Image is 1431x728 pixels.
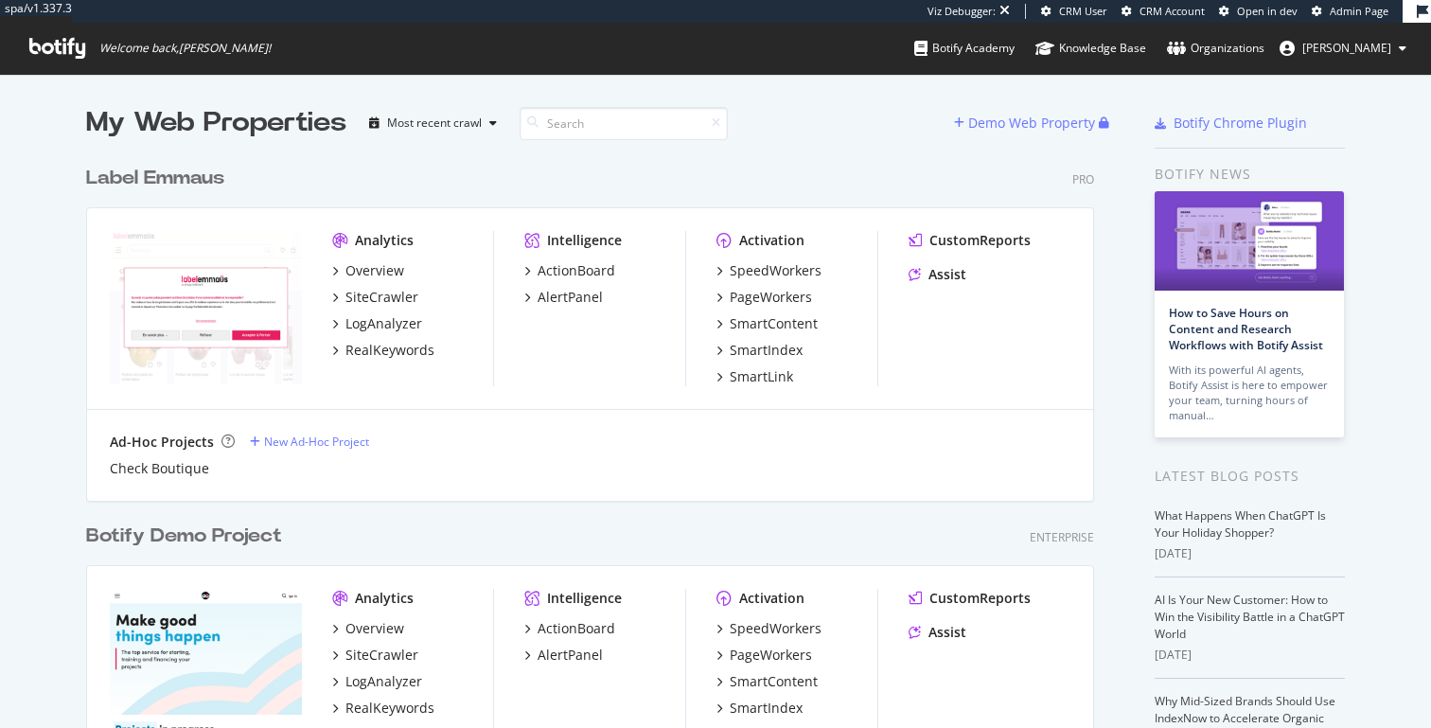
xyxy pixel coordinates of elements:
a: SmartIndex [716,341,803,360]
a: CustomReports [909,589,1031,608]
a: CustomReports [909,231,1031,250]
a: AlertPanel [524,646,603,665]
span: Thomas Grange [1302,40,1391,56]
div: [DATE] [1155,647,1345,664]
div: Overview [345,261,404,280]
div: SpeedWorkers [730,261,821,280]
div: Viz Debugger: [927,4,996,19]
div: Intelligence [547,231,622,250]
button: [PERSON_NAME] [1264,33,1422,63]
a: AlertPanel [524,288,603,307]
div: Botify news [1155,164,1345,185]
div: AlertPanel [538,288,603,307]
img: How to Save Hours on Content and Research Workflows with Botify Assist [1155,191,1344,291]
a: Overview [332,261,404,280]
div: SmartIndex [730,341,803,360]
a: PageWorkers [716,288,812,307]
a: SmartIndex [716,699,803,718]
div: Analytics [355,231,414,250]
div: Assist [928,623,966,642]
div: AlertPanel [538,646,603,665]
div: SmartContent [730,672,818,691]
a: Assist [909,265,966,284]
a: Botify Academy [914,23,1015,74]
a: RealKeywords [332,699,434,718]
a: CRM User [1041,4,1107,19]
span: Open in dev [1237,4,1298,18]
a: Label Emmaus [86,165,232,192]
div: Enterprise [1030,529,1094,545]
a: SiteCrawler [332,288,418,307]
input: Search [520,107,728,140]
a: RealKeywords [332,341,434,360]
a: ActionBoard [524,261,615,280]
button: Demo Web Property [954,108,1099,138]
a: Knowledge Base [1035,23,1146,74]
div: [DATE] [1155,545,1345,562]
div: New Ad-Hoc Project [264,434,369,450]
div: Activation [739,589,804,608]
div: RealKeywords [345,699,434,718]
div: LogAnalyzer [345,672,422,691]
div: Botify Chrome Plugin [1174,114,1307,133]
a: New Ad-Hoc Project [250,434,369,450]
div: Botify Demo Project [86,523,282,550]
a: LogAnalyzer [332,314,422,333]
div: Label Emmaus [86,165,224,192]
a: Check Boutique [110,459,209,478]
a: SpeedWorkers [716,619,821,638]
span: CRM Account [1139,4,1205,18]
div: CustomReports [929,231,1031,250]
a: LogAnalyzer [332,672,422,691]
div: ActionBoard [538,261,615,280]
div: Botify Academy [914,39,1015,58]
div: Knowledge Base [1035,39,1146,58]
span: Welcome back, [PERSON_NAME] ! [99,41,271,56]
a: Demo Web Property [954,115,1099,131]
a: SiteCrawler [332,646,418,665]
div: PageWorkers [730,646,812,665]
a: SmartLink [716,367,793,386]
a: Admin Page [1312,4,1388,19]
a: Overview [332,619,404,638]
div: SmartIndex [730,699,803,718]
a: Botify Demo Project [86,523,290,550]
a: ActionBoard [524,619,615,638]
div: Pro [1072,171,1094,187]
a: Assist [909,623,966,642]
img: Label Emmaus [110,231,302,384]
a: Botify Chrome Plugin [1155,114,1307,133]
a: Organizations [1167,23,1264,74]
button: Most recent crawl [362,108,504,138]
div: SpeedWorkers [730,619,821,638]
div: Analytics [355,589,414,608]
a: SpeedWorkers [716,261,821,280]
div: Demo Web Property [968,114,1095,133]
div: Assist [928,265,966,284]
span: CRM User [1059,4,1107,18]
div: RealKeywords [345,341,434,360]
div: CustomReports [929,589,1031,608]
div: Overview [345,619,404,638]
div: SiteCrawler [345,288,418,307]
a: AI Is Your New Customer: How to Win the Visibility Battle in a ChatGPT World [1155,592,1345,642]
div: Organizations [1167,39,1264,58]
div: SmartLink [730,367,793,386]
div: Activation [739,231,804,250]
a: SmartContent [716,672,818,691]
div: My Web Properties [86,104,346,142]
span: Admin Page [1330,4,1388,18]
div: With its powerful AI agents, Botify Assist is here to empower your team, turning hours of manual… [1169,363,1330,423]
a: CRM Account [1122,4,1205,19]
div: Latest Blog Posts [1155,466,1345,487]
a: SmartContent [716,314,818,333]
div: ActionBoard [538,619,615,638]
div: Ad-Hoc Projects [110,433,214,452]
a: How to Save Hours on Content and Research Workflows with Botify Assist [1169,305,1323,353]
a: What Happens When ChatGPT Is Your Holiday Shopper? [1155,507,1326,541]
a: Open in dev [1219,4,1298,19]
div: PageWorkers [730,288,812,307]
div: LogAnalyzer [345,314,422,333]
div: Most recent crawl [387,117,482,129]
